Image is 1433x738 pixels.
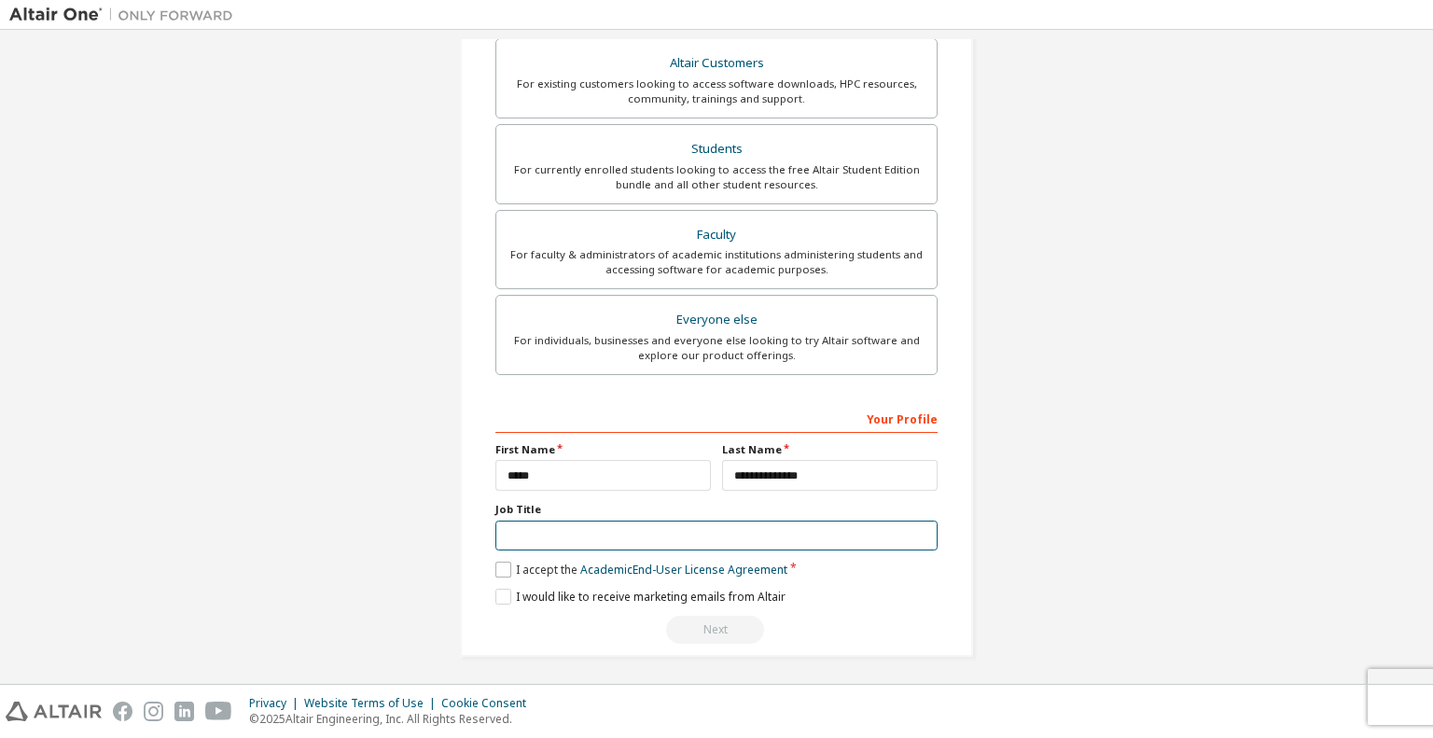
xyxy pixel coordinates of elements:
div: For faculty & administrators of academic institutions administering students and accessing softwa... [508,247,925,277]
div: Your Profile [495,403,938,433]
div: For currently enrolled students looking to access the free Altair Student Edition bundle and all ... [508,162,925,192]
img: youtube.svg [205,702,232,721]
img: linkedin.svg [174,702,194,721]
label: Last Name [722,442,938,457]
img: altair_logo.svg [6,702,102,721]
div: Website Terms of Use [304,696,441,711]
div: Cookie Consent [441,696,537,711]
div: For individuals, businesses and everyone else looking to try Altair software and explore our prod... [508,333,925,363]
label: First Name [495,442,711,457]
div: Altair Customers [508,50,925,77]
p: © 2025 Altair Engineering, Inc. All Rights Reserved. [249,711,537,727]
label: I would like to receive marketing emails from Altair [495,589,786,605]
div: Students [508,136,925,162]
img: Altair One [9,6,243,24]
div: Everyone else [508,307,925,333]
img: instagram.svg [144,702,163,721]
div: Faculty [508,222,925,248]
div: For existing customers looking to access software downloads, HPC resources, community, trainings ... [508,77,925,106]
img: facebook.svg [113,702,132,721]
label: Job Title [495,502,938,517]
div: Read and acccept EULA to continue [495,616,938,644]
a: Academic End-User License Agreement [580,562,787,578]
div: Privacy [249,696,304,711]
label: I accept the [495,562,787,578]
